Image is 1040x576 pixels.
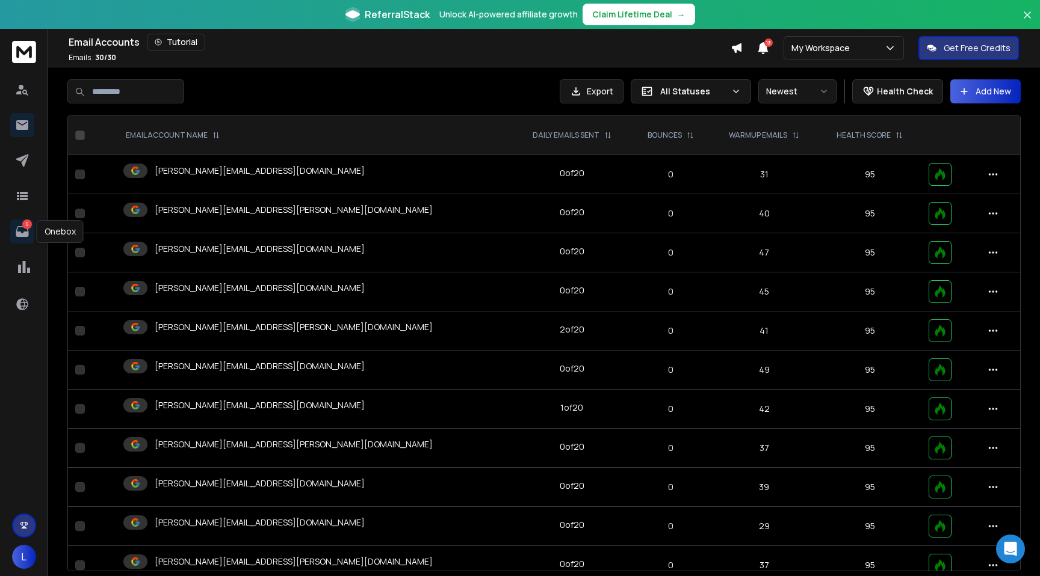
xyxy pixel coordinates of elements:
p: 0 [638,207,703,219]
p: 0 [638,247,703,259]
button: Add New [950,79,1021,103]
button: L [12,545,36,569]
div: 0 of 20 [560,519,584,531]
div: 0 of 20 [560,558,584,570]
p: 0 [638,520,703,532]
span: ReferralStack [365,7,430,22]
span: 13 [764,38,773,47]
td: 31 [710,155,819,194]
div: Onebox [37,220,84,243]
p: Emails : [69,53,116,63]
p: All Statuses [660,85,726,97]
div: 0 of 20 [560,363,584,375]
td: 95 [819,194,921,233]
div: 0 of 20 [560,284,584,296]
p: 5 [22,219,32,229]
a: 5 [10,219,34,244]
div: 0 of 20 [560,441,584,453]
td: 47 [710,233,819,272]
p: BOUNCES [648,130,682,140]
div: EMAIL ACCOUNT NAME [126,130,220,140]
p: [PERSON_NAME][EMAIL_ADDRESS][PERSON_NAME][DOMAIN_NAME] [155,556,433,568]
td: 41 [710,311,819,351]
p: Unlock AI-powered affiliate growth [439,8,578,20]
p: [PERSON_NAME][EMAIL_ADDRESS][DOMAIN_NAME] [155,282,365,294]
td: 29 [710,507,819,546]
td: 40 [710,194,819,233]
button: Get Free Credits [918,36,1019,60]
td: 45 [710,272,819,311]
p: DAILY EMAILS SENT [533,130,599,140]
p: [PERSON_NAME][EMAIL_ADDRESS][DOMAIN_NAME] [155,360,365,372]
p: 0 [638,403,703,415]
p: 0 [638,481,703,493]
button: Claim Lifetime Deal→ [583,4,695,25]
p: 0 [638,286,703,298]
span: → [677,8,686,20]
td: 95 [819,429,921,468]
p: [PERSON_NAME][EMAIL_ADDRESS][PERSON_NAME][DOMAIN_NAME] [155,204,433,216]
p: WARMUP EMAILS [729,130,787,140]
p: [PERSON_NAME][EMAIL_ADDRESS][DOMAIN_NAME] [155,516,365,529]
p: Get Free Credits [944,42,1011,54]
button: Health Check [852,79,943,103]
p: 0 [638,442,703,454]
td: 39 [710,468,819,507]
td: 95 [819,272,921,311]
div: 0 of 20 [560,245,584,257]
p: [PERSON_NAME][EMAIL_ADDRESS][DOMAIN_NAME] [155,165,365,177]
button: Tutorial [147,34,205,51]
p: 0 [638,364,703,376]
div: Email Accounts [69,34,731,51]
p: 0 [638,325,703,337]
p: [PERSON_NAME][EMAIL_ADDRESS][DOMAIN_NAME] [155,477,365,489]
p: [PERSON_NAME][EMAIL_ADDRESS][PERSON_NAME][DOMAIN_NAME] [155,321,433,333]
td: 37 [710,429,819,468]
td: 95 [819,390,921,429]
p: My Workspace [791,42,855,54]
div: 0 of 20 [560,480,584,492]
td: 95 [819,311,921,351]
div: Open Intercom Messenger [996,535,1025,563]
td: 95 [819,351,921,390]
button: Export [560,79,624,103]
p: 0 [638,559,703,571]
p: 0 [638,168,703,180]
td: 42 [710,390,819,429]
div: 0 of 20 [560,206,584,218]
td: 49 [710,351,819,390]
div: 2 of 20 [560,323,584,335]
p: [PERSON_NAME][EMAIL_ADDRESS][PERSON_NAME][DOMAIN_NAME] [155,438,433,450]
p: Health Check [877,85,933,97]
span: 30 / 30 [95,52,116,63]
button: Newest [758,79,837,103]
div: 1 of 20 [560,402,583,414]
button: Close banner [1020,7,1035,36]
td: 95 [819,155,921,194]
div: 0 of 20 [560,167,584,179]
p: [PERSON_NAME][EMAIL_ADDRESS][DOMAIN_NAME] [155,243,365,255]
td: 95 [819,233,921,272]
p: [PERSON_NAME][EMAIL_ADDRESS][DOMAIN_NAME] [155,399,365,411]
td: 95 [819,468,921,507]
td: 95 [819,507,921,546]
p: HEALTH SCORE [837,130,891,140]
